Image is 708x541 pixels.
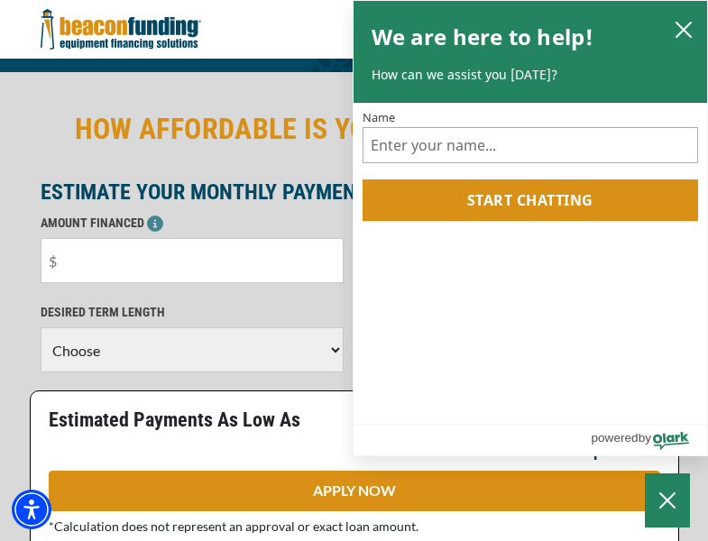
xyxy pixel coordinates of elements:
div: Accessibility Menu [12,490,51,529]
button: close chatbox [669,16,698,41]
span: by [639,426,651,449]
button: Start chatting [363,179,699,221]
h2: We are here to help! [372,19,594,55]
button: Close Chatbox [645,473,690,527]
p: ESTIMATE YOUR MONTHLY PAYMENT [41,181,668,203]
h2: HOW AFFORDABLE IS YOUR NEXT TOW TRUCK? [41,108,668,150]
p: Estimated Payments As Low As [49,409,344,431]
p: How can we assist you [DATE]? [372,66,690,84]
span: powered [591,426,638,449]
p: DESIRED TERM LENGTH [41,301,344,323]
a: APPLY NOW [49,471,660,511]
a: Powered by Olark [591,425,707,455]
input: Name [363,127,699,163]
label: Name [363,112,699,124]
p: AMOUNT FINANCED [41,212,344,234]
input: $ [41,238,344,283]
span: *Calculation does not represent an approval or exact loan amount. [49,518,418,534]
